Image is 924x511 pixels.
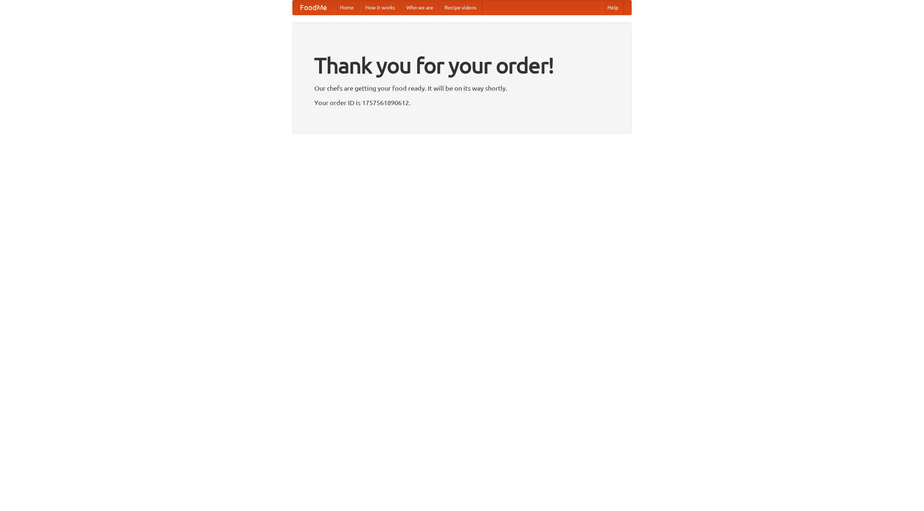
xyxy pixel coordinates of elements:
h1: Thank you for your order! [314,48,610,83]
a: Recipe videos [439,0,482,15]
a: How it works [359,0,401,15]
p: Your order ID is 1757561890612. [314,97,610,108]
a: Help [602,0,624,15]
a: FoodMe [293,0,334,15]
p: Our chefs are getting your food ready. It will be on its way shortly. [314,83,610,94]
a: Who we are [401,0,439,15]
a: Home [334,0,359,15]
